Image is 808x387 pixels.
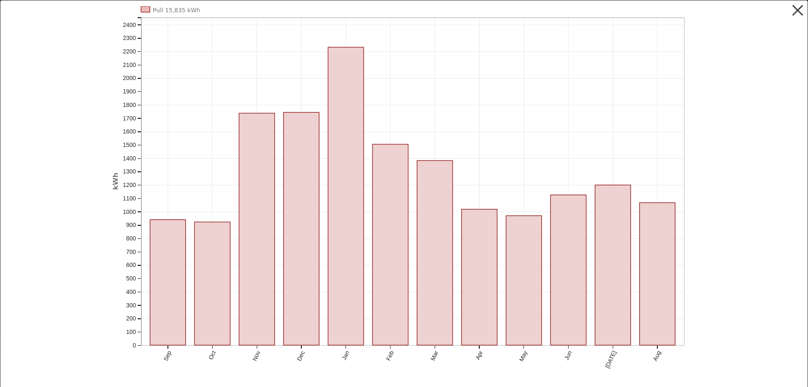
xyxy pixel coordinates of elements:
[126,275,136,282] text: 500
[123,88,136,95] text: 1900
[126,302,136,309] text: 300
[123,155,136,162] text: 1400
[123,181,136,188] text: 1200
[251,350,262,362] text: Nov
[126,248,136,255] text: 700
[604,350,618,369] text: [DATE]
[123,101,136,108] text: 1800
[123,75,136,82] text: 2000
[153,7,200,13] text: Pull 15,835 kWh
[296,350,306,362] text: Dec
[595,185,631,345] rect: onclick=""
[194,222,230,345] rect: onclick=""
[112,173,120,190] text: kWh
[551,195,587,345] rect: onclick=""
[462,209,497,345] rect: onclick=""
[123,48,136,55] text: 2200
[123,208,136,215] text: 1000
[373,144,409,345] rect: onclick=""
[126,315,136,322] text: 200
[123,128,136,135] text: 1600
[126,262,136,269] text: 600
[417,161,453,345] rect: onclick=""
[207,350,217,361] text: Oct
[123,35,136,41] text: 2300
[133,342,136,349] text: 0
[328,47,364,345] rect: onclick=""
[126,328,136,335] text: 100
[162,350,173,362] text: Sep
[126,235,136,242] text: 800
[506,216,542,345] rect: onclick=""
[123,21,136,28] text: 2400
[429,350,440,362] text: Mar
[640,203,675,345] rect: onclick=""
[239,113,275,345] rect: onclick=""
[474,350,484,361] text: Apr
[123,168,136,175] text: 1300
[123,115,136,122] text: 1700
[150,220,186,345] rect: onclick=""
[123,195,136,202] text: 1100
[126,222,136,229] text: 900
[518,350,529,363] text: May
[123,141,136,148] text: 1500
[652,350,662,362] text: Aug
[385,350,396,362] text: Feb
[563,350,573,361] text: Jun
[123,61,136,68] text: 2100
[126,288,136,295] text: 400
[340,350,351,361] text: Jan
[284,112,319,345] rect: onclick=""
